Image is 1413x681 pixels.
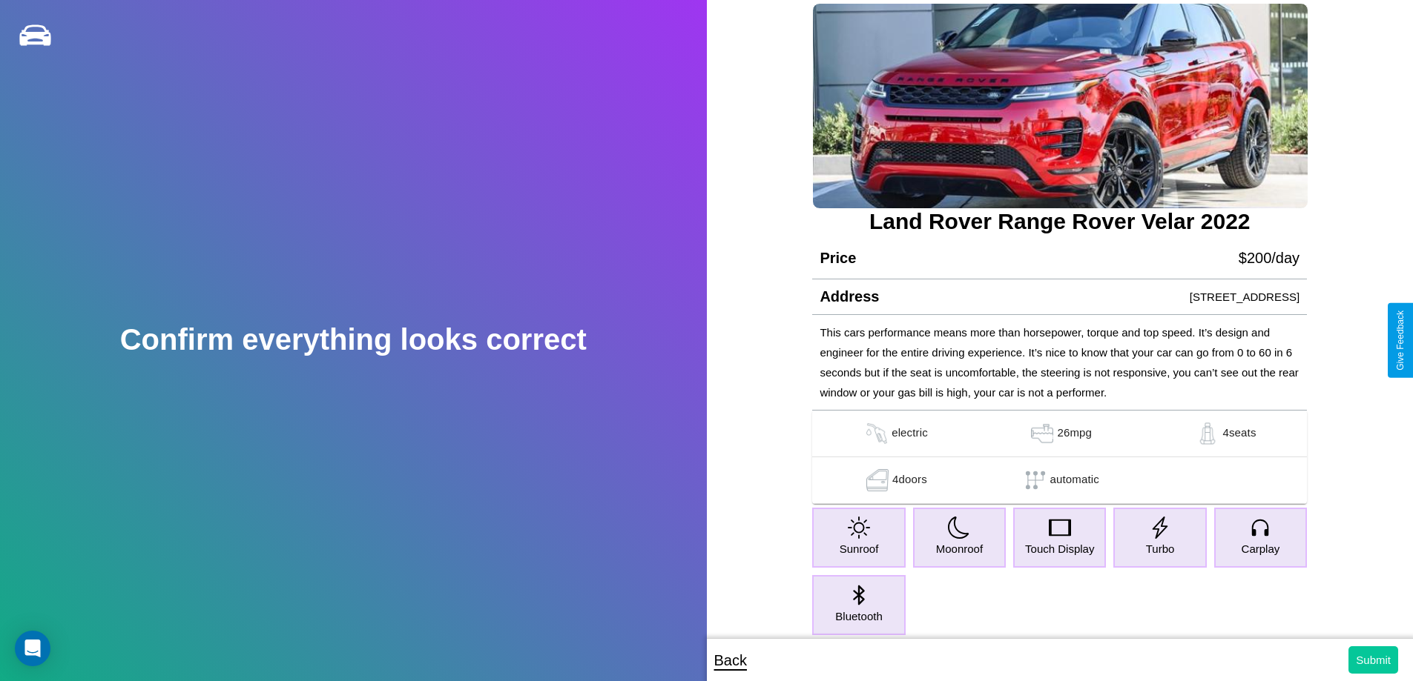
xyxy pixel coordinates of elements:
img: gas [1027,422,1057,445]
p: This cars performance means more than horsepower, torque and top speed. It’s design and engineer ... [820,322,1300,402]
img: gas [863,469,892,491]
img: gas [1193,422,1222,445]
button: Submit [1348,646,1398,674]
p: 4 seats [1222,422,1256,445]
h2: Confirm everything looks correct [120,323,587,356]
div: Give Feedback [1395,310,1406,371]
p: Sunroof [840,539,879,559]
p: [STREET_ADDRESS] [1190,287,1300,307]
p: 4 doors [892,469,927,491]
table: simple table [812,411,1307,504]
p: automatic [1050,469,1099,491]
div: Open Intercom Messenger [15,631,50,666]
p: $ 200 /day [1239,245,1300,271]
p: 26 mpg [1057,422,1092,445]
p: Moonroof [936,539,983,559]
p: Touch Display [1025,539,1094,559]
h4: Price [820,250,856,267]
h4: Address [820,288,879,305]
p: Turbo [1146,539,1175,559]
p: Bluetooth [835,606,882,626]
img: gas [862,422,892,445]
h3: Land Rover Range Rover Velar 2022 [812,209,1307,234]
p: Carplay [1242,539,1280,559]
p: Back [714,647,747,674]
p: electric [892,422,928,445]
